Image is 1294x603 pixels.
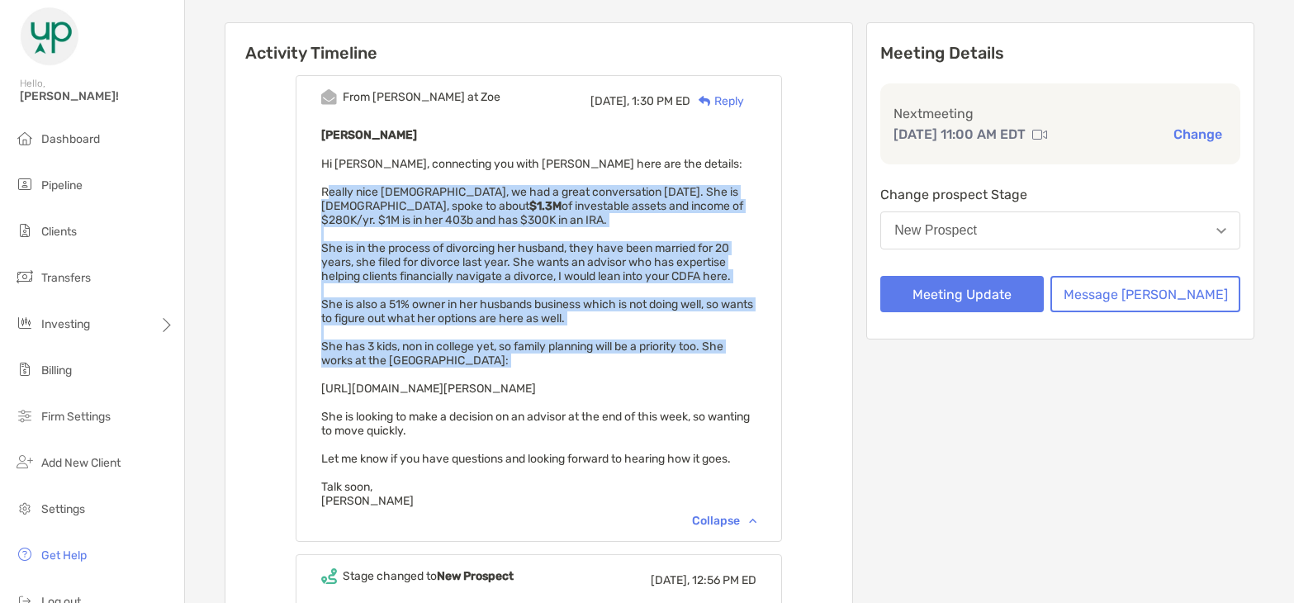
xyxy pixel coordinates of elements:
span: Dashboard [41,132,100,146]
b: New Prospect [437,569,514,583]
img: Reply icon [699,96,711,107]
img: firm-settings icon [15,406,35,425]
span: Billing [41,363,72,377]
img: dashboard icon [15,128,35,148]
div: From [PERSON_NAME] at Zoe [343,90,500,104]
span: 12:56 PM ED [692,573,756,587]
span: Settings [41,502,85,516]
img: pipeline icon [15,174,35,194]
button: New Prospect [880,211,1240,249]
img: Event icon [321,568,337,584]
h6: Activity Timeline [225,23,852,63]
img: settings icon [15,498,35,518]
img: transfers icon [15,267,35,287]
span: 1:30 PM ED [632,94,690,108]
span: Investing [41,317,90,331]
p: Next meeting [893,103,1227,124]
span: Add New Client [41,456,121,470]
img: Open dropdown arrow [1216,228,1226,234]
b: [PERSON_NAME] [321,128,417,142]
img: investing icon [15,313,35,333]
span: Transfers [41,271,91,285]
img: Chevron icon [749,518,756,523]
span: Get Help [41,548,87,563]
span: [DATE], [590,94,629,108]
button: Message [PERSON_NAME] [1050,276,1240,312]
img: billing icon [15,359,35,379]
div: Stage changed to [343,569,514,583]
img: Event icon [321,89,337,105]
p: Change prospect Stage [880,184,1240,205]
img: communication type [1032,128,1047,141]
img: add_new_client icon [15,452,35,472]
p: Meeting Details [880,43,1240,64]
span: Clients [41,225,77,239]
span: Hi [PERSON_NAME], connecting you with [PERSON_NAME] here are the details: Really nice [DEMOGRAPHI... [321,157,753,508]
img: get-help icon [15,544,35,564]
span: Pipeline [41,178,83,192]
span: Firm Settings [41,410,111,424]
p: [DATE] 11:00 AM EDT [893,124,1026,145]
button: Change [1168,126,1227,143]
span: [PERSON_NAME]! [20,89,174,103]
span: [DATE], [651,573,690,587]
div: Collapse [692,514,756,528]
img: clients icon [15,221,35,240]
strong: $1.3M [529,199,562,213]
img: Zoe Logo [20,7,79,66]
div: Reply [690,93,744,110]
button: Meeting Update [880,276,1044,312]
div: New Prospect [894,223,977,238]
